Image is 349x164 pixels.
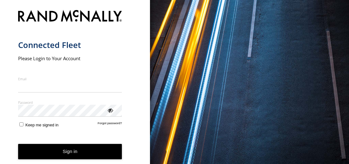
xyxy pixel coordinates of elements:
input: Keep me signed in [19,122,23,126]
img: Rand McNally [18,9,122,25]
label: Password [18,100,122,105]
button: Sign in [18,144,122,159]
span: Keep me signed in [25,123,58,127]
h2: Please Login to Your Account [18,55,122,61]
h1: Connected Fleet [18,40,122,50]
a: Forgot password? [98,121,122,127]
div: ViewPassword [107,107,113,113]
label: Email [18,77,122,81]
